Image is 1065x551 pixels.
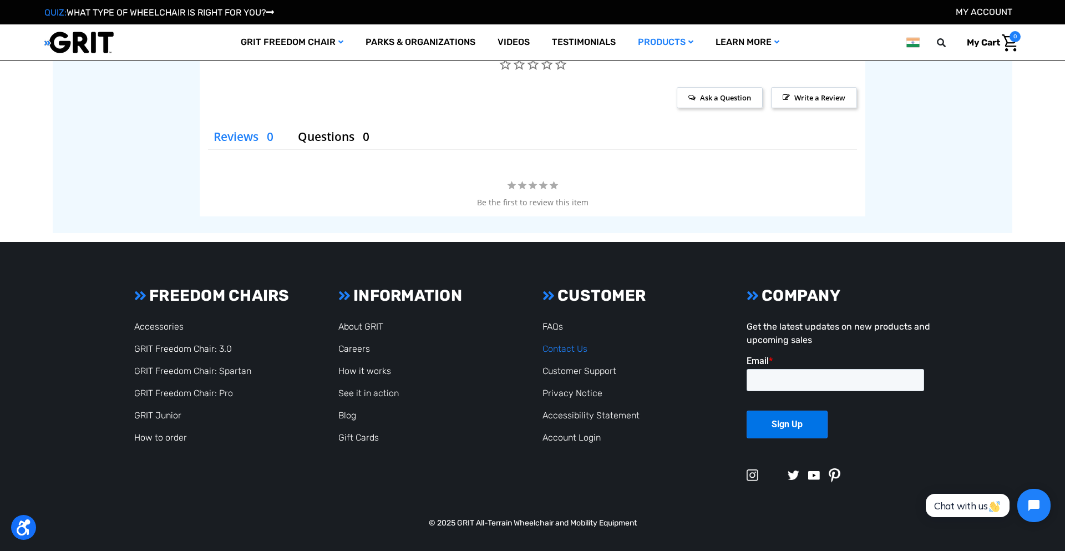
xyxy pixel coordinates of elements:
a: Products [627,24,704,60]
li: Reviews [208,125,282,149]
span: 0 [1010,31,1021,42]
a: GRIT Freedom Chair: Spartan [134,366,251,376]
iframe: Form 0 [747,356,931,458]
a: Gift Cards [338,432,379,443]
p: Get the latest updates on new products and upcoming sales [747,320,931,347]
span: My Cart [967,37,1000,48]
a: GRIT Freedom Chair: Pro [134,388,233,398]
li: Questions [292,125,378,149]
a: Contact Us [542,343,587,354]
a: Account [956,7,1012,17]
a: How it works [338,366,391,376]
h3: CUSTOMER [542,286,727,305]
h3: FREEDOM CHAIRS [134,286,318,305]
a: Cart with 0 items [958,31,1021,54]
span: Ask a Question [677,87,763,108]
iframe: Tidio Chat [914,479,1060,532]
a: About GRIT [338,321,383,332]
a: FAQs [542,321,563,332]
img: pinterest [829,468,840,483]
a: QUIZ:WHAT TYPE OF WHEELCHAIR IS RIGHT FOR YOU? [44,7,274,18]
a: Videos [486,24,541,60]
a: Testimonials [541,24,627,60]
a: See it in action [338,388,399,398]
span: Write a Review [771,87,857,108]
a: GRIT Junior [134,410,181,421]
a: Privacy Notice [542,388,602,398]
a: GRIT Freedom Chair: 3.0 [134,343,232,354]
a: Blog [338,410,356,421]
a: Learn More [704,24,790,60]
p: © 2025 GRIT All-Terrain Wheelchair and Mobility Equipment [128,517,937,529]
img: facebook [767,468,775,483]
img: in.png [906,36,920,49]
a: GRIT Freedom Chair [230,24,354,60]
a: Account Login [542,432,601,443]
img: twitter [788,471,799,480]
a: Careers [338,343,370,354]
img: instagram [747,469,758,481]
img: Cart [1002,34,1018,52]
img: GRIT All-Terrain Wheelchair and Mobility Equipment [44,31,114,54]
div: Be the first to review this item [208,196,857,208]
a: Customer Support [542,366,616,376]
a: Accessibility Statement [542,410,640,421]
a: How to order [134,432,187,443]
span: QUIZ: [44,7,67,18]
a: Accessories [134,321,184,332]
a: Parks & Organizations [354,24,486,60]
h3: COMPANY [747,286,931,305]
input: Search [942,31,958,54]
h3: INFORMATION [338,286,523,305]
img: youtube [808,471,820,480]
